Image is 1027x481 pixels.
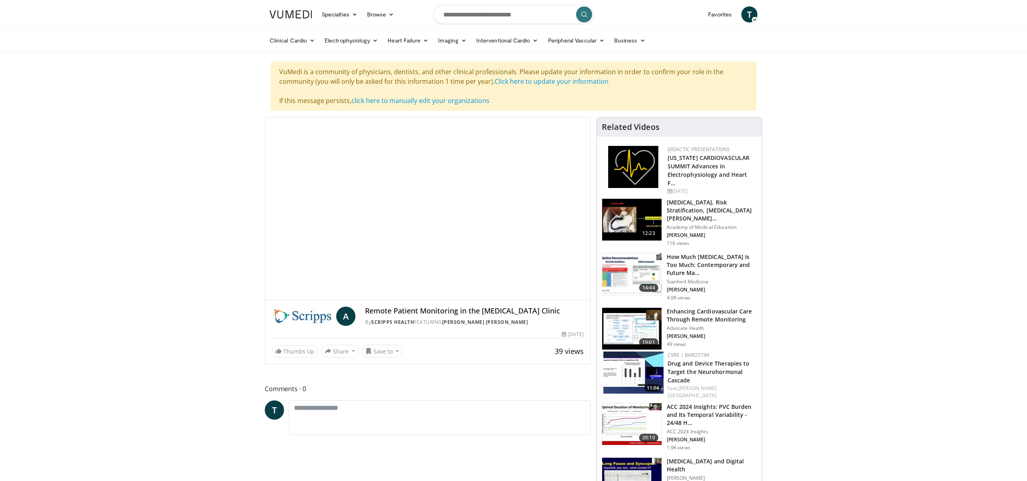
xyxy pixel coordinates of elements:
h3: ACC 2024 Insights: PVC Burden and Its Temporal Variability - 24/48 H… [667,403,757,427]
span: 39 views [555,346,584,356]
h4: Remote Patient Monitoring in the [MEDICAL_DATA] Clinic [365,307,583,315]
span: 20:10 [639,434,658,442]
img: cbd07656-10dd-45e3-bda0-243d5c95e0d6.150x105_q85_crop-smart_upscale.jpg [602,403,662,445]
p: ACC 2024 Insights [667,428,757,435]
div: [DATE] [668,188,755,195]
a: 11:04 [603,352,664,394]
p: Advocate Health [667,325,757,331]
p: 4.0K views [667,295,690,301]
a: Peripheral Vascular [543,32,609,49]
p: [PERSON_NAME] [667,232,757,238]
p: 49 views [667,341,686,348]
a: [PERSON_NAME][GEOGRAPHIC_DATA] [668,385,717,399]
p: 1.9K views [667,445,690,451]
img: Scripps Health [272,307,333,326]
span: 14:44 [639,284,658,292]
a: Heart Failure [383,32,433,49]
a: CVRx | Barostim [668,352,710,358]
a: Specialties [317,6,362,22]
div: Didactic Presentations [668,146,755,153]
a: Favorites [703,6,737,22]
a: 20:10 ACC 2024 Insights: PVC Burden and Its Temporal Variability - 24/48 H… ACC 2024 Insights [PE... [602,403,757,451]
a: 12:23 [MEDICAL_DATA], Risk Stratification, [MEDICAL_DATA] [PERSON_NAME]… Academy of Medical Educa... [602,198,757,247]
a: 14:44 How Much [MEDICAL_DATA] Is Too Much: Contemporary and Future Ma… Stanford Medicine [PERSON_... [602,253,757,301]
a: Thumbs Up [272,345,318,358]
a: [PERSON_NAME] [PERSON_NAME] [442,319,528,325]
img: e849d96a-5bb9-4a16-b068-174b380694d3.150x105_q85_crop-smart_upscale.jpg [602,253,662,295]
img: 2c7e40d2-8149-448d-8d4d-968ccfaaa780.150x105_q85_crop-smart_upscale.jpg [602,199,662,240]
div: Feat. [668,385,755,399]
span: Comments 0 [265,384,591,394]
span: 11:04 [644,384,662,392]
img: VuMedi Logo [270,10,312,18]
a: T [265,400,284,420]
h3: [MEDICAL_DATA] and Digital Health [667,457,757,473]
button: Share [321,345,359,358]
a: A [336,307,355,326]
a: click here to manually edit your organizations [351,96,489,105]
a: T [741,6,757,22]
p: Academy of Medical Education [667,224,757,230]
a: Browse [362,6,399,22]
a: Imaging [433,32,471,49]
p: Stanford Medicine [667,279,757,285]
a: Click here to update your information [495,77,609,86]
a: Interventional Cardio [471,32,543,49]
video-js: Video Player [265,117,590,300]
img: e0c99205-c569-4268-9ae2-fb6442bedd4f.150x105_q85_crop-smart_upscale.jpg [602,308,662,350]
h3: [MEDICAL_DATA], Risk Stratification, [MEDICAL_DATA] [PERSON_NAME]… [667,198,757,222]
p: [PERSON_NAME] [667,437,757,443]
span: 19:01 [639,338,658,346]
a: Scripps Health [371,319,414,325]
div: By FEATURING [365,319,583,326]
h3: Enhancing Cardiovascular Care Through Remote Monitoring [667,307,757,323]
a: Drug and Device Therapies to Target the Neurohormonal Cascade [668,360,750,384]
a: [US_STATE] CARDIOVASCULAR SUMMIT Advances in Electrophysiology and Heart F… [668,154,750,187]
a: Business [609,32,650,49]
h3: How Much [MEDICAL_DATA] Is Too Much: Contemporary and Future Ma… [667,253,757,277]
a: Clinical Cardio [265,32,320,49]
p: 116 views [667,240,689,247]
img: 1860aa7a-ba06-47e3-81a4-3dc728c2b4cf.png.150x105_q85_autocrop_double_scale_upscale_version-0.2.png [608,146,658,188]
div: VuMedi is a community of physicians, dentists, and other clinical professionals. Please update yo... [271,62,756,111]
p: [PERSON_NAME] [667,287,757,293]
h4: Related Videos [602,122,660,132]
img: 5badc02f-8fc9-4c18-8614-aca21a8d34dd.150x105_q85_crop-smart_upscale.jpg [603,352,664,394]
span: 12:23 [639,229,658,237]
p: [PERSON_NAME] [667,333,757,340]
a: 19:01 Enhancing Cardiovascular Care Through Remote Monitoring Advocate Health [PERSON_NAME] 49 views [602,307,757,350]
a: Electrophysiology [320,32,383,49]
button: Save to [362,345,403,358]
div: [DATE] [562,331,583,338]
input: Search topics, interventions [433,5,594,24]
